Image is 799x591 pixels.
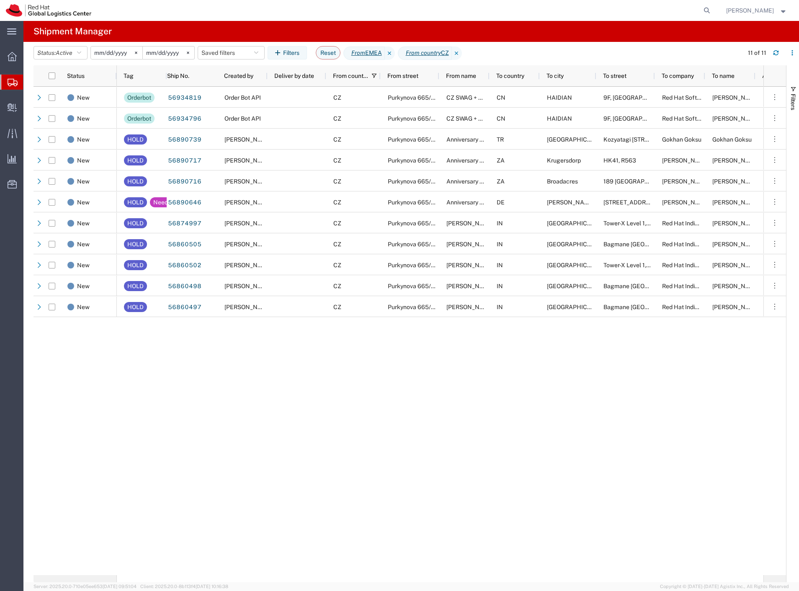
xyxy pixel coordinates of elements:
span: Filip Lizuch [726,6,774,15]
a: 56890739 [168,133,202,147]
span: Yu Li [712,115,760,122]
span: Filip Lizuch [224,136,272,143]
span: Red Hat India Private Limited [662,241,739,248]
span: Bagmane Constellation Business Park [603,283,691,289]
a: 56890646 [168,196,202,209]
div: HOLD [127,239,144,249]
span: Andrea Hanakova / LC hoodies [446,283,528,289]
span: Andrea Hanakova / LC hoodies [446,220,528,227]
span: CZ [333,115,341,122]
span: Jaison Raju [712,304,760,310]
span: New [77,150,90,171]
div: Need Info [153,197,180,207]
span: CZ [333,157,341,164]
span: Andrea Hanakova / LC hoodies [446,241,528,248]
span: Corinna Vinschen [662,199,710,206]
span: Broadacres [547,178,578,185]
span: IN [497,262,503,268]
span: 9F, North Wing of Tower C, Raycom [603,94,697,101]
div: HOLD [127,176,144,186]
span: CZ [333,241,341,248]
span: New [77,129,90,150]
span: Anniversary award Q2CY25 / Kara Strang [446,136,572,143]
span: Copyright © [DATE]-[DATE] Agistix Inc., All Rights Reserved [660,583,789,590]
span: Tower-X Level 1, Cyber City [603,220,707,227]
span: Purkynova 665/115 [388,157,440,164]
a: 56860505 [168,238,202,251]
span: IN [497,304,503,310]
span: Purkynova 665/115 [388,199,440,206]
span: Nuno Martins [712,178,760,185]
span: Purkynova 665/115 [388,115,440,122]
span: Purkynova 665/115 [388,220,440,227]
span: Pallav Sen Gupta [712,220,760,227]
span: Red Hat India Private Limited [662,220,739,227]
span: Filip Lizuch [224,283,272,289]
span: HK41, R563 [603,157,636,164]
span: Nuno Martins [662,178,710,185]
span: 189 Soho Junction [603,178,675,185]
img: logo [6,4,91,17]
span: CN [497,115,505,122]
span: HAIDIAN [547,94,572,101]
span: Sona Mala [224,220,272,227]
span: Wendelstein [547,199,595,206]
span: 9F, North Wing of Tower C, Raycom [603,115,697,122]
span: CZ [333,262,341,268]
span: [DATE] 10:16:38 [196,584,228,589]
div: HOLD [127,134,144,145]
span: [DATE] 09:51:04 [103,584,137,589]
span: BANGALORE [547,304,607,310]
span: Anniversary award Q2CY25 / Kara Strang [446,157,572,164]
span: From street [387,72,418,79]
span: CZ SWAG + CZ NEW HIRES + DEI EMEA [446,94,554,101]
span: New [77,297,90,317]
span: HAIDIAN [547,115,572,122]
span: Tag [124,72,134,79]
span: Ship No. [167,72,189,79]
span: PUNE [547,262,607,268]
span: Andrea Hanakova / LC hoodies [446,304,528,310]
span: From EMEA [343,46,385,60]
span: New [77,276,90,297]
span: Red Hat India Private Limited [662,262,739,268]
i: From [351,49,365,57]
div: HOLD [127,260,144,270]
span: To company [662,72,694,79]
div: HOLD [127,218,144,228]
button: [PERSON_NAME] [726,5,788,15]
span: TR [497,136,504,143]
span: Gavin McDougall [712,157,760,164]
a: 56860502 [168,259,202,272]
span: Janki Chhatbar [712,283,760,289]
span: Order Bot API [224,94,261,101]
h4: Shipment Manager [34,21,112,42]
div: 11 of 11 [748,49,766,57]
span: Assign to [762,72,787,79]
div: HOLD [127,281,144,291]
span: Corinna Vinschen [712,199,760,206]
span: Status [67,72,85,79]
span: Anniversary award Q2CY25 / Kara Strang [446,199,572,206]
span: Purkynova 665/115 [388,178,440,185]
span: From country CZ [398,46,452,60]
span: Gavin McDougall [662,157,710,164]
span: IN [497,283,503,289]
span: CZ [333,199,341,206]
span: From country [333,72,368,79]
span: Kozyatagi Mh Sakaci Sk No47 23 Kadikoy [603,136,687,143]
span: Order Bot API [224,115,261,122]
button: Filters [268,46,307,59]
span: DE [497,199,505,206]
span: Anniversary award Q2CY25 / Kara Strang [446,178,572,185]
span: To country [496,72,524,79]
a: 56860497 [168,301,202,314]
span: Gokhan Goksu [662,136,701,143]
div: HOLD [127,302,144,312]
a: 56934819 [168,91,202,105]
button: Status:Active [34,46,88,59]
span: Purkynova 665/115 [388,136,440,143]
span: Purkynova 665/115 [388,241,440,248]
button: Saved filters [198,46,265,59]
span: Purkynova 665/115 [388,283,440,289]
